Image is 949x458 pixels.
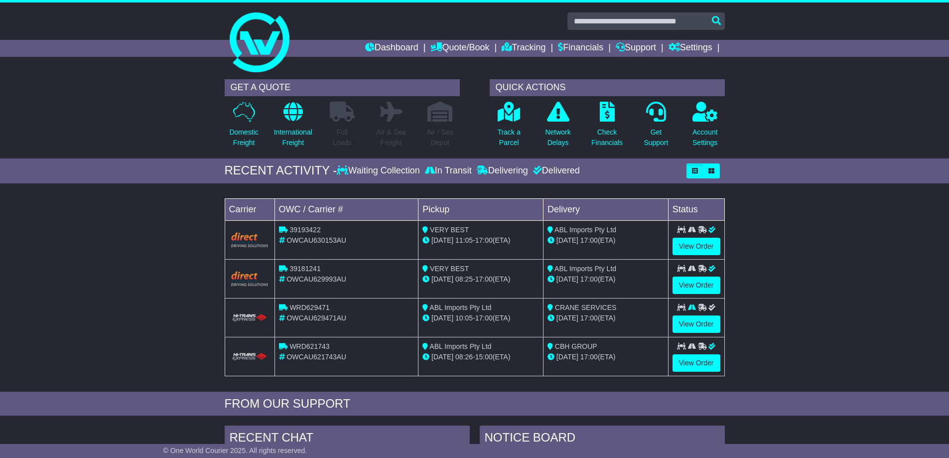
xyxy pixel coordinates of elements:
[544,101,571,153] a: NetworkDelays
[429,342,491,350] span: ABL Imports Pty Ltd
[554,226,616,234] span: ABL Imports Pty Ltd
[422,274,539,285] div: - (ETA)
[418,198,543,220] td: Pickup
[286,236,346,244] span: OWCAU630153AU
[497,101,521,153] a: Track aParcel
[286,275,346,283] span: OWCAU629993AU
[430,40,489,57] a: Quote/Book
[673,238,720,255] a: View Order
[644,127,668,148] p: Get Support
[225,198,274,220] td: Carrier
[422,165,474,176] div: In Transit
[377,127,406,148] p: Air & Sea Freight
[580,314,598,322] span: 17:00
[231,232,269,247] img: Direct.png
[531,165,580,176] div: Delivered
[555,304,616,311] span: CRANE SERVICES
[545,127,570,148] p: Network Delays
[229,127,258,148] p: Domestic Freight
[286,314,346,322] span: OWCAU629471AU
[289,265,320,273] span: 39181241
[455,353,473,361] span: 08:26
[455,275,473,283] span: 08:25
[289,226,320,234] span: 39193422
[422,313,539,323] div: - (ETA)
[547,274,664,285] div: (ETA)
[422,235,539,246] div: - (ETA)
[273,101,313,153] a: InternationalFreight
[692,127,718,148] p: Account Settings
[480,426,725,453] div: NOTICE BOARD
[225,163,337,178] div: RECENT ACTIVITY -
[490,79,725,96] div: QUICK ACTIONS
[556,314,578,322] span: [DATE]
[225,426,470,453] div: RECENT CHAT
[543,198,668,220] td: Delivery
[231,271,269,286] img: Direct.png
[558,40,603,57] a: Financials
[580,353,598,361] span: 17:00
[286,353,346,361] span: OWCAU621743AU
[455,314,473,322] span: 10:05
[692,101,718,153] a: AccountSettings
[337,165,422,176] div: Waiting Collection
[556,275,578,283] span: [DATE]
[231,352,269,362] img: HiTrans.png
[673,277,720,294] a: View Order
[673,354,720,372] a: View Order
[547,235,664,246] div: (ETA)
[498,127,521,148] p: Track a Parcel
[330,127,355,148] p: Full Loads
[475,353,493,361] span: 15:00
[554,265,616,273] span: ABL Imports Pty Ltd
[225,79,460,96] div: GET A QUOTE
[430,226,469,234] span: VERY BEST
[274,198,418,220] td: OWC / Carrier #
[591,127,623,148] p: Check Financials
[475,236,493,244] span: 17:00
[591,101,623,153] a: CheckFinancials
[431,314,453,322] span: [DATE]
[422,352,539,362] div: - (ETA)
[430,265,469,273] span: VERY BEST
[580,275,598,283] span: 17:00
[225,397,725,411] div: FROM OUR SUPPORT
[455,236,473,244] span: 11:05
[475,275,493,283] span: 17:00
[556,353,578,361] span: [DATE]
[431,353,453,361] span: [DATE]
[289,342,329,350] span: WRD621743
[547,313,664,323] div: (ETA)
[289,304,329,311] span: WRD629471
[580,236,598,244] span: 17:00
[668,198,724,220] td: Status
[274,127,312,148] p: International Freight
[643,101,669,153] a: GetSupport
[431,236,453,244] span: [DATE]
[229,101,259,153] a: DomesticFreight
[669,40,712,57] a: Settings
[427,127,454,148] p: Air / Sea Depot
[547,352,664,362] div: (ETA)
[475,314,493,322] span: 17:00
[555,342,597,350] span: CBH GROUP
[616,40,656,57] a: Support
[502,40,545,57] a: Tracking
[163,447,307,455] span: © One World Courier 2025. All rights reserved.
[431,275,453,283] span: [DATE]
[429,304,491,311] span: ABL Imports Pty Ltd
[365,40,418,57] a: Dashboard
[231,313,269,323] img: HiTrans.png
[474,165,531,176] div: Delivering
[556,236,578,244] span: [DATE]
[673,315,720,333] a: View Order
